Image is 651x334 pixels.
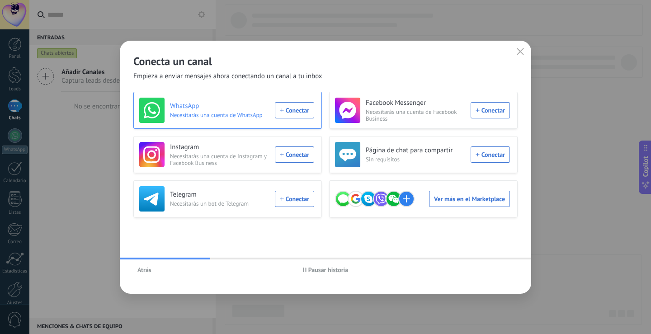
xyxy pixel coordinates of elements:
span: Necesitarás una cuenta de Instagram y Facebook Business [170,153,269,166]
h3: Instagram [170,143,269,152]
span: Atrás [137,267,151,273]
button: Pausar historia [299,263,353,277]
span: Necesitarás un bot de Telegram [170,200,269,207]
span: Pausar historia [308,267,349,273]
span: Necesitarás una cuenta de Facebook Business [366,108,465,122]
span: Empieza a enviar mensajes ahora conectando un canal a tu inbox [133,72,322,81]
h3: Página de chat para compartir [366,146,465,155]
h3: Facebook Messenger [366,99,465,108]
h2: Conecta un canal [133,54,518,68]
span: Sin requisitos [366,156,465,163]
button: Atrás [133,263,156,277]
span: Necesitarás una cuenta de WhatsApp [170,112,269,118]
h3: WhatsApp [170,102,269,111]
h3: Telegram [170,190,269,199]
